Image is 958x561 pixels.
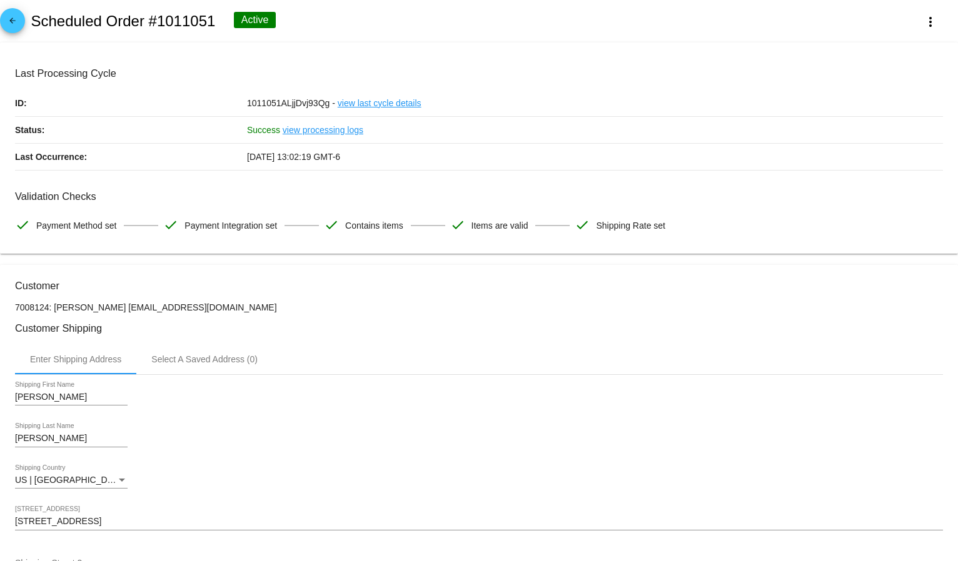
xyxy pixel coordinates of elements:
[15,475,128,485] mat-select: Shipping Country
[324,217,339,232] mat-icon: check
[36,212,116,239] span: Payment Method set
[596,212,665,239] span: Shipping Rate set
[30,354,121,364] div: Enter Shipping Address
[31,12,215,30] h2: Scheduled Order #1011051
[163,217,178,232] mat-icon: check
[575,217,590,232] mat-icon: check
[345,212,403,239] span: Contains items
[15,117,247,143] p: Status:
[247,125,280,135] span: Success
[15,217,30,232] mat-icon: check
[338,90,421,116] a: view last cycle details
[184,212,277,239] span: Payment Integration set
[247,98,335,108] span: 1011051ALjjDvj93Qg -
[15,434,128,444] input: Shipping Last Name
[923,14,938,29] mat-icon: more_vert
[15,302,943,312] p: 7008124: [PERSON_NAME] [EMAIL_ADDRESS][DOMAIN_NAME]
[450,217,465,232] mat-icon: check
[471,212,528,239] span: Items are valid
[247,152,340,162] span: [DATE] 13:02:19 GMT-6
[15,322,943,334] h3: Customer Shipping
[15,517,943,527] input: Shipping Street 1
[151,354,258,364] div: Select A Saved Address (0)
[15,475,126,485] span: US | [GEOGRAPHIC_DATA]
[15,191,943,202] h3: Validation Checks
[5,16,20,31] mat-icon: arrow_back
[234,12,276,28] div: Active
[15,392,128,402] input: Shipping First Name
[15,67,943,79] h3: Last Processing Cycle
[15,90,247,116] p: ID:
[15,280,943,292] h3: Customer
[15,144,247,170] p: Last Occurrence:
[283,117,363,143] a: view processing logs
